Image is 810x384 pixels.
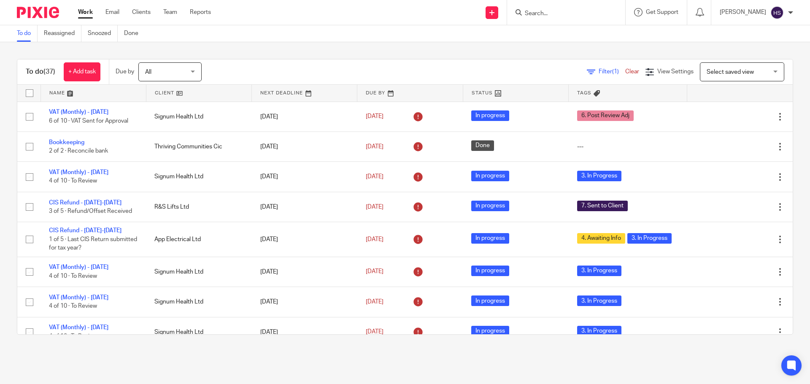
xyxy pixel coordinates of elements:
span: 4 of 10 · To Review [49,303,97,309]
td: [DATE] [252,222,357,257]
span: 2 of 2 · Reconcile bank [49,148,108,154]
span: Filter [599,69,625,75]
a: Reassigned [44,25,81,42]
a: Clients [132,8,151,16]
td: Thriving Communities Cic [146,132,251,161]
a: Done [124,25,145,42]
a: CIS Refund - [DATE]-[DATE] [49,228,121,234]
p: [PERSON_NAME] [720,8,766,16]
h1: To do [26,67,55,76]
span: All [145,69,151,75]
span: [DATE] [366,144,383,150]
a: Email [105,8,119,16]
a: + Add task [64,62,100,81]
span: [DATE] [366,114,383,120]
td: Signum Health Ltd [146,102,251,132]
td: Signum Health Ltd [146,287,251,317]
a: VAT (Monthly) - [DATE] [49,295,108,301]
span: In progress [471,295,509,306]
span: 4 of 10 · To Review [49,333,97,339]
span: In progress [471,171,509,181]
td: Signum Health Ltd [146,257,251,287]
span: 3. In Progress [577,326,621,336]
span: In progress [471,110,509,121]
span: 6 of 10 · VAT Sent for Approval [49,118,128,124]
td: [DATE] [252,132,357,161]
span: [DATE] [366,174,383,180]
span: 3 of 5 · Refund/Offset Received [49,208,132,214]
td: [DATE] [252,192,357,222]
span: 6. Post Review Adj [577,110,634,121]
img: svg%3E [770,6,784,19]
a: Team [163,8,177,16]
span: 1 of 5 · Last CIS Return submitted for tax year? [49,236,137,251]
span: [DATE] [366,329,383,335]
td: [DATE] [252,317,357,347]
span: In progress [471,266,509,276]
span: In progress [471,201,509,211]
span: Select saved view [707,69,754,75]
a: Snoozed [88,25,118,42]
span: 4. Awaiting Info [577,233,625,244]
span: 3. In Progress [577,295,621,306]
span: Get Support [646,9,678,15]
a: CIS Refund - [DATE]-[DATE] [49,200,121,206]
a: VAT (Monthly) - [DATE] [49,169,108,175]
input: Search [524,10,600,18]
span: Done [471,140,494,151]
span: [DATE] [366,236,383,242]
span: 4 of 10 · To Review [49,273,97,279]
td: App Electrical Ltd [146,222,251,257]
p: Due by [116,67,134,76]
td: [DATE] [252,257,357,287]
a: Work [78,8,93,16]
td: Signum Health Ltd [146,162,251,192]
td: Signum Health Ltd [146,317,251,347]
span: In progress [471,326,509,336]
span: View Settings [657,69,694,75]
a: Bookkeeping [49,140,84,145]
span: 7. Sent to Client [577,201,628,211]
span: 3. In Progress [577,266,621,276]
td: R&S Lifts Ltd [146,192,251,222]
span: [DATE] [366,299,383,305]
a: VAT (Monthly) - [DATE] [49,109,108,115]
div: --- [577,142,679,151]
td: [DATE] [252,287,357,317]
span: [DATE] [366,204,383,210]
span: (37) [43,68,55,75]
img: Pixie [17,7,59,18]
a: VAT (Monthly) - [DATE] [49,264,108,270]
span: In progress [471,233,509,244]
span: [DATE] [366,269,383,275]
span: Tags [577,91,591,95]
span: 3. In Progress [627,233,672,244]
span: 3. In Progress [577,171,621,181]
td: [DATE] [252,102,357,132]
a: Clear [625,69,639,75]
a: VAT (Monthly) - [DATE] [49,325,108,330]
a: Reports [190,8,211,16]
td: [DATE] [252,162,357,192]
span: (1) [612,69,619,75]
a: To do [17,25,38,42]
span: 4 of 10 · To Review [49,178,97,184]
